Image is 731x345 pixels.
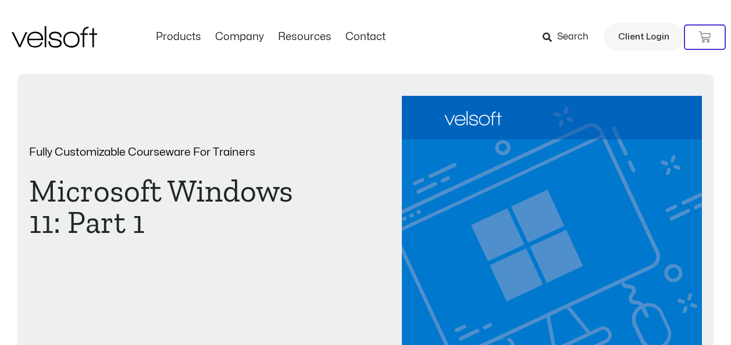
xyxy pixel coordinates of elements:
a: ContactMenu Toggle [338,31,393,44]
nav: Menu [149,31,393,44]
img: Velsoft Training Materials [12,26,97,48]
p: Fully Customizable Courseware For Trainers [29,147,329,158]
h1: Microsoft Windows 11: Part 1 [29,175,329,238]
a: ProductsMenu Toggle [149,31,208,44]
a: CompanyMenu Toggle [208,31,271,44]
a: ResourcesMenu Toggle [271,31,338,44]
span: Search [557,30,589,45]
a: Search [543,27,597,47]
span: Client Login [618,30,669,45]
a: Client Login [604,23,684,51]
